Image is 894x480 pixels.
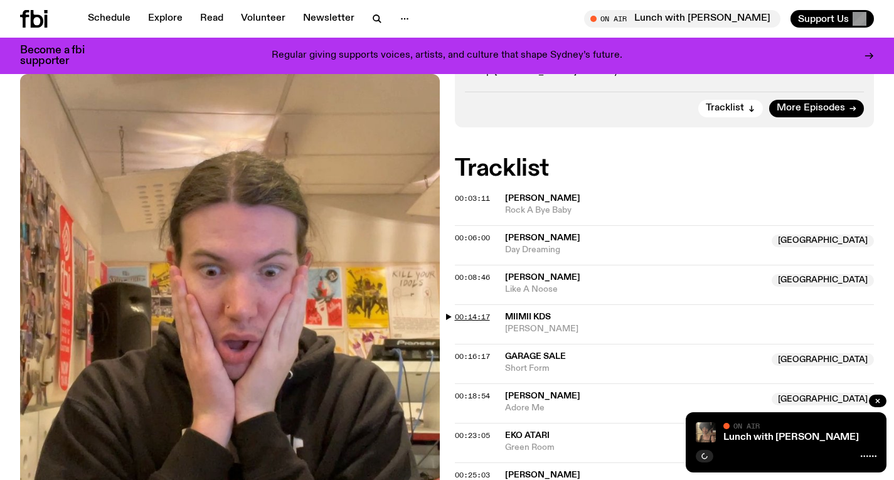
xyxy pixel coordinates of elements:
button: 00:16:17 [455,353,490,360]
span: [PERSON_NAME] [505,233,580,242]
button: 00:03:11 [455,195,490,202]
h2: Tracklist [455,157,875,180]
span: Rock A Bye Baby [505,205,875,216]
button: 00:23:05 [455,432,490,439]
button: 00:08:46 [455,274,490,281]
span: On Air [733,422,760,430]
span: Short Form [505,363,765,375]
span: More Episodes [777,104,845,113]
p: Regular giving supports voices, artists, and culture that shape Sydney’s future. [272,50,622,61]
span: 00:18:54 [455,391,490,401]
button: 00:18:54 [455,393,490,400]
span: Green Room [505,442,765,454]
span: Tracklist [706,104,744,113]
span: [GEOGRAPHIC_DATA] [772,274,874,287]
span: 00:23:05 [455,430,490,440]
button: Support Us [790,10,874,28]
span: 00:08:46 [455,272,490,282]
span: 00:06:00 [455,233,490,243]
button: 00:14:17 [455,314,490,321]
button: 00:06:00 [455,235,490,242]
a: Lunch with [PERSON_NAME] [723,432,859,442]
a: Volunteer [233,10,293,28]
span: [PERSON_NAME] [505,471,580,479]
span: [GEOGRAPHIC_DATA] [772,353,874,366]
span: Support Us [798,13,849,24]
span: [PERSON_NAME] [505,194,580,203]
a: Schedule [80,10,138,28]
a: Explore [141,10,190,28]
span: 00:03:11 [455,193,490,203]
span: 00:16:17 [455,351,490,361]
span: [PERSON_NAME] [505,323,875,335]
span: 00:25:03 [455,470,490,480]
span: Like A Noose [505,284,765,296]
span: 00:14:17 [455,312,490,322]
h3: Become a fbi supporter [20,45,100,67]
span: Adore Me [505,402,765,414]
button: Tracklist [698,100,763,117]
span: Garage Sale [505,352,566,361]
button: 00:25:03 [455,472,490,479]
button: On AirLunch with [PERSON_NAME] [584,10,780,28]
span: [GEOGRAPHIC_DATA] [772,393,874,405]
span: [PERSON_NAME] [505,273,580,282]
a: Read [193,10,231,28]
a: More Episodes [769,100,864,117]
span: Day Dreaming [505,244,765,256]
span: Miimii KDS [505,312,551,321]
a: Newsletter [295,10,362,28]
span: EKO ATARI [505,431,550,440]
span: [GEOGRAPHIC_DATA] [772,235,874,247]
span: [PERSON_NAME] [505,392,580,400]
